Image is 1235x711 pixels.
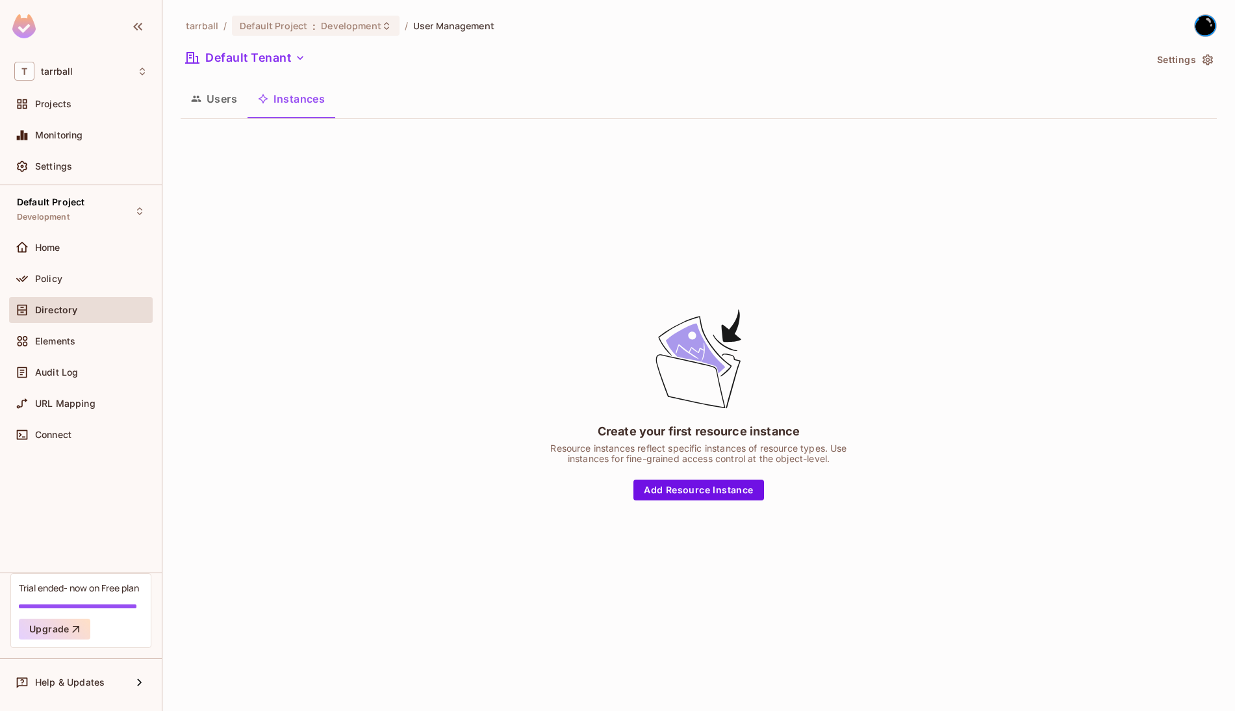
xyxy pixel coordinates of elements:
[19,582,139,594] div: Trial ended- now on Free plan
[12,14,36,38] img: SReyMgAAAABJRU5ErkJggg==
[17,212,70,222] span: Development
[598,423,800,439] div: Create your first resource instance
[17,197,84,207] span: Default Project
[35,242,60,253] span: Home
[35,677,105,688] span: Help & Updates
[35,367,78,378] span: Audit Log
[35,130,83,140] span: Monitoring
[35,336,75,346] span: Elements
[181,83,248,115] button: Users
[405,19,408,32] li: /
[240,19,307,32] span: Default Project
[633,480,763,500] button: Add Resource Instance
[41,66,73,77] span: Workspace: tarrball
[19,619,90,640] button: Upgrade
[35,161,72,172] span: Settings
[186,19,218,32] span: the active workspace
[537,443,861,464] div: Resource instances reflect specific instances of resource types. Use instances for fine-grained a...
[1195,15,1216,36] img: Andrew Tarr
[223,19,227,32] li: /
[181,47,311,68] button: Default Tenant
[312,21,316,31] span: :
[35,274,62,284] span: Policy
[1152,49,1217,70] button: Settings
[35,305,77,315] span: Directory
[14,62,34,81] span: T
[35,398,95,409] span: URL Mapping
[413,19,494,32] span: User Management
[35,430,71,440] span: Connect
[35,99,71,109] span: Projects
[321,19,381,32] span: Development
[248,83,335,115] button: Instances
